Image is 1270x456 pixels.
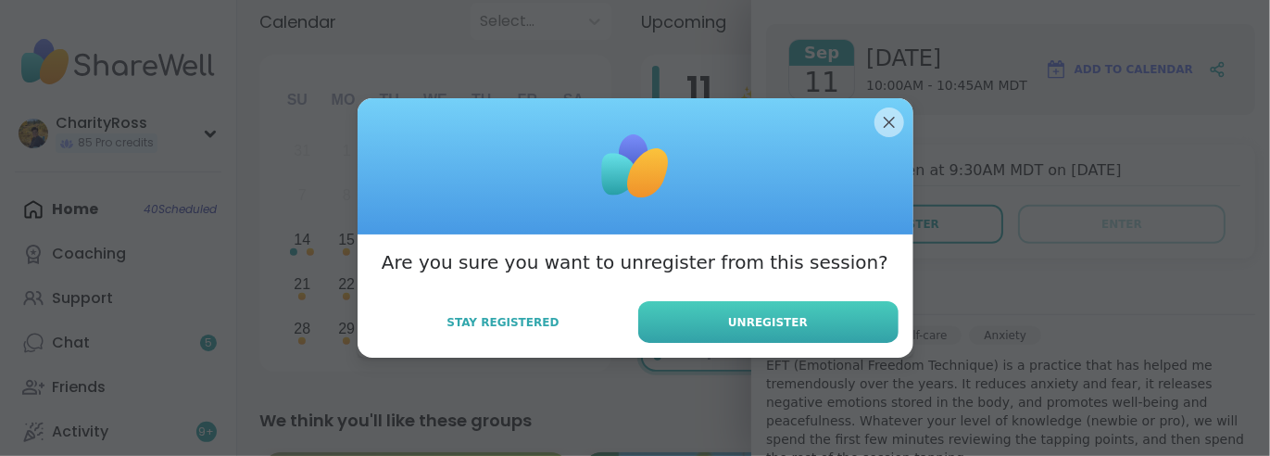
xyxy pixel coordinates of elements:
button: Stay Registered [372,303,635,342]
h3: Are you sure you want to unregister from this session? [382,249,888,275]
button: Unregister [638,301,899,343]
img: ShareWell Logomark [589,120,682,213]
span: Unregister [728,314,808,331]
span: Stay Registered [446,314,559,331]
